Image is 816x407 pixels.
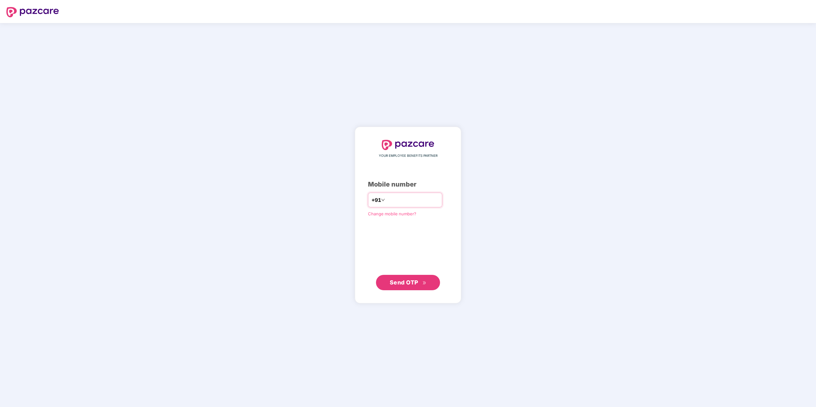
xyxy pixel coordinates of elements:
span: +91 [371,196,381,204]
div: Mobile number [368,180,448,189]
span: double-right [422,281,427,285]
button: Send OTPdouble-right [376,275,440,290]
a: Change mobile number? [368,211,416,216]
span: down [381,198,385,202]
img: logo [382,140,434,150]
span: Send OTP [390,279,418,286]
img: logo [6,7,59,17]
span: YOUR EMPLOYEE BENEFITS PARTNER [379,153,437,158]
